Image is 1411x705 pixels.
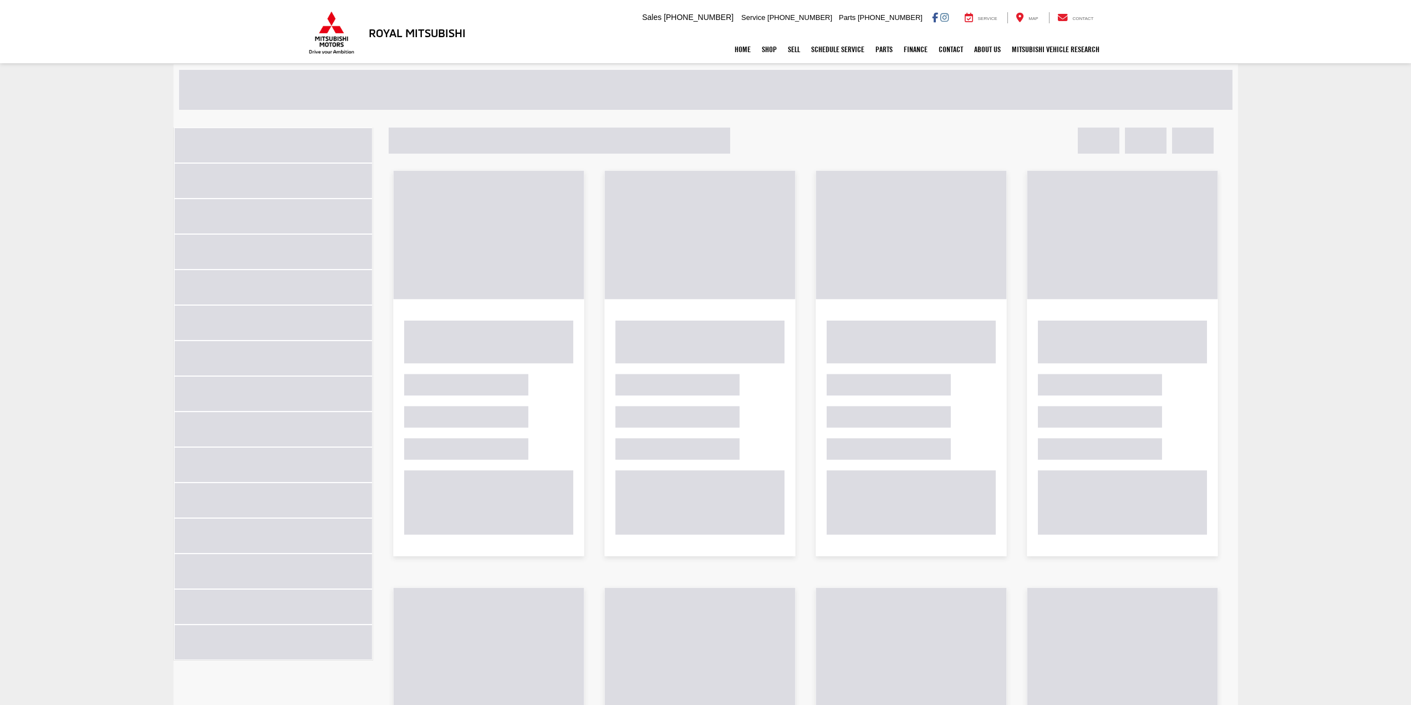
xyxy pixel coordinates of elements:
[642,13,661,22] span: Sales
[1006,35,1105,63] a: Mitsubishi Vehicle Research
[1028,16,1038,21] span: Map
[858,13,923,22] span: [PHONE_NUMBER]
[978,16,997,21] span: Service
[729,35,756,63] a: Home
[1007,12,1046,23] a: Map
[806,35,870,63] a: Schedule Service: Opens in a new tab
[933,35,969,63] a: Contact
[767,13,832,22] span: [PHONE_NUMBER]
[956,12,1006,23] a: Service
[307,11,356,54] img: Mitsubishi
[932,13,938,22] a: Facebook: Click to visit our Facebook page
[741,13,765,22] span: Service
[870,35,898,63] a: Parts: Opens in a new tab
[1049,12,1102,23] a: Contact
[969,35,1006,63] a: About Us
[898,35,933,63] a: Finance
[1072,16,1093,21] span: Contact
[839,13,855,22] span: Parts
[756,35,782,63] a: Shop
[664,13,733,22] span: [PHONE_NUMBER]
[782,35,806,63] a: Sell
[940,13,949,22] a: Instagram: Click to visit our Instagram page
[369,27,466,39] h3: Royal Mitsubishi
